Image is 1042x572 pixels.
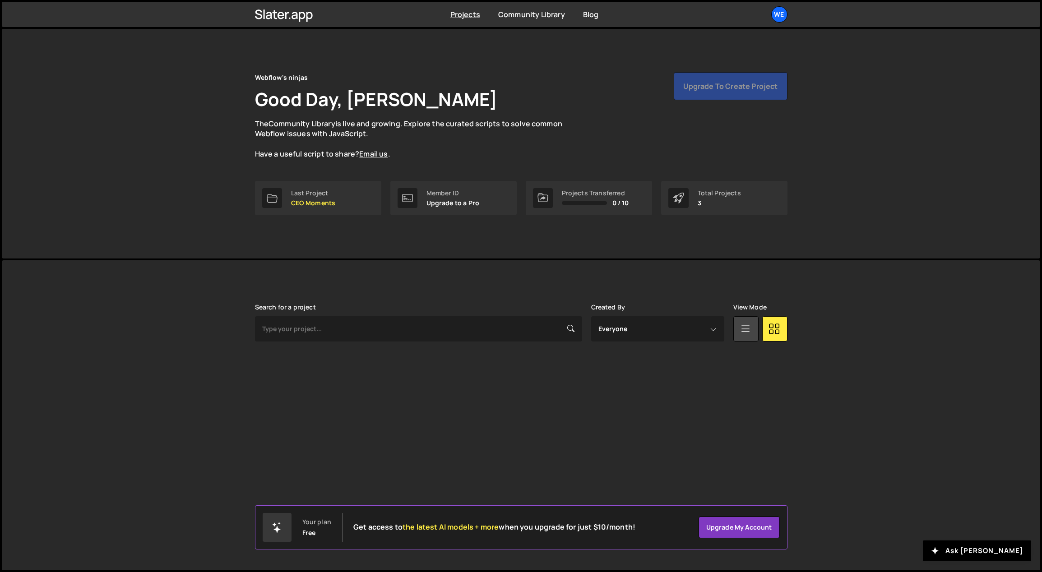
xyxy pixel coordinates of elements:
button: Ask [PERSON_NAME] [923,540,1031,561]
span: the latest AI models + more [403,522,499,532]
a: Community Library [498,9,565,19]
label: Search for a project [255,304,316,311]
a: We [771,6,787,23]
p: Upgrade to a Pro [426,199,480,207]
a: Blog [583,9,599,19]
a: Last Project CEO Moments [255,181,381,215]
span: 0 / 10 [612,199,629,207]
p: 3 [698,199,741,207]
h2: Get access to when you upgrade for just $10/month! [353,523,635,531]
div: Free [302,529,316,536]
div: Last Project [291,189,336,197]
input: Type your project... [255,316,582,341]
a: Community Library [269,119,335,129]
label: View Mode [733,304,767,311]
a: Projects [450,9,480,19]
div: Projects Transferred [562,189,629,197]
p: CEO Moments [291,199,336,207]
a: Upgrade my account [699,517,780,538]
div: Webflow's ninjas [255,72,308,83]
a: Email us [359,149,388,159]
p: The is live and growing. Explore the curated scripts to solve common Webflow issues with JavaScri... [255,119,580,159]
div: Total Projects [698,189,741,197]
div: Member ID [426,189,480,197]
label: Created By [591,304,625,311]
h1: Good Day, [PERSON_NAME] [255,87,498,111]
div: Your plan [302,518,331,526]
